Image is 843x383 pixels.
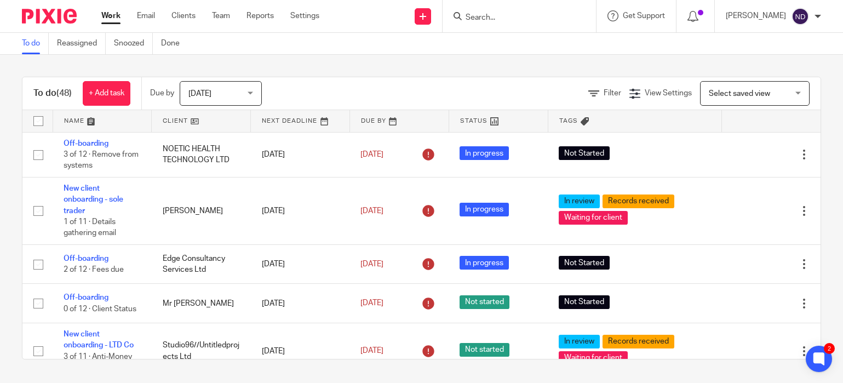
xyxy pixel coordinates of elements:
img: svg%3E [792,8,809,25]
td: NOETIC HEALTH TECHNOLOGY LTD [152,132,251,177]
p: [PERSON_NAME] [726,10,786,21]
a: + Add task [83,81,130,106]
span: 3 of 12 · Remove from systems [64,151,139,170]
span: View Settings [645,89,692,97]
td: [PERSON_NAME] [152,177,251,244]
a: Settings [290,10,319,21]
a: Snoozed [114,33,153,54]
a: Off-boarding [64,255,108,262]
a: Off-boarding [64,294,108,301]
img: Pixie [22,9,77,24]
a: Done [161,33,188,54]
span: [DATE] [360,207,383,215]
span: Not Started [559,256,610,270]
span: Records received [603,195,674,208]
span: In review [559,335,600,348]
a: Clients [171,10,196,21]
div: 2 [824,343,835,354]
span: In progress [460,203,509,216]
span: 2 of 12 · Fees due [64,266,124,273]
span: Waiting for client [559,351,628,365]
span: [DATE] [360,151,383,158]
span: Get Support [623,12,665,20]
span: Not Started [559,295,610,309]
td: [DATE] [251,245,350,284]
td: [DATE] [251,177,350,244]
span: Tags [559,118,578,124]
span: Select saved view [709,90,770,98]
a: New client onboarding - sole trader [64,185,123,215]
span: In progress [460,256,509,270]
a: To do [22,33,49,54]
input: Search [464,13,563,23]
span: [DATE] [360,300,383,307]
span: Not started [460,343,509,357]
span: [DATE] [188,90,211,98]
p: Due by [150,88,174,99]
td: Mr [PERSON_NAME] [152,284,251,323]
span: Not Started [559,146,610,160]
span: Filter [604,89,621,97]
span: 0 of 12 · Client Status [64,305,136,313]
td: Edge Consultancy Services Ltd [152,245,251,284]
a: Team [212,10,230,21]
span: [DATE] [360,347,383,355]
a: Reports [246,10,274,21]
span: In review [559,195,600,208]
a: Off-boarding [64,140,108,147]
a: New client onboarding - LTD Co [64,330,134,349]
span: 3 of 11 · Anti-Money Laundering checks [64,353,132,372]
td: [DATE] [251,284,350,323]
td: [DATE] [251,132,350,177]
h1: To do [33,88,72,99]
span: Waiting for client [559,211,628,225]
a: Reassigned [57,33,106,54]
span: In progress [460,146,509,160]
td: Studio96//Untitledprojects Ltd [152,323,251,379]
a: Work [101,10,121,21]
a: Email [137,10,155,21]
span: (48) [56,89,72,98]
span: 1 of 11 · Details gathering email [64,218,116,237]
span: [DATE] [360,260,383,268]
span: Records received [603,335,674,348]
span: Not started [460,295,509,309]
td: [DATE] [251,323,350,379]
